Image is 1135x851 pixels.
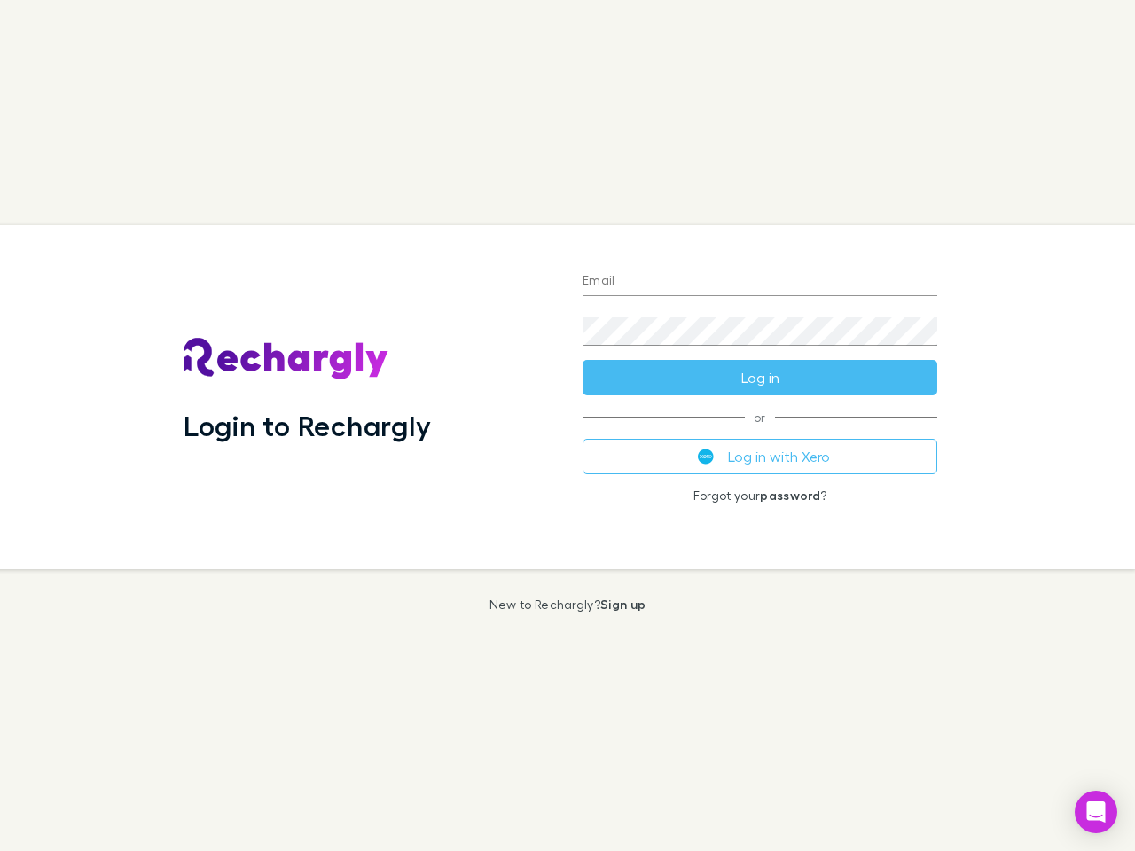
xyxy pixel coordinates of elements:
a: password [760,488,820,503]
a: Sign up [600,597,646,612]
p: New to Rechargly? [489,597,646,612]
span: or [583,417,937,418]
button: Log in with Xero [583,439,937,474]
img: Rechargly's Logo [184,338,389,380]
button: Log in [583,360,937,395]
div: Open Intercom Messenger [1075,791,1117,833]
img: Xero's logo [698,449,714,465]
p: Forgot your ? [583,488,937,503]
h1: Login to Rechargly [184,409,431,442]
